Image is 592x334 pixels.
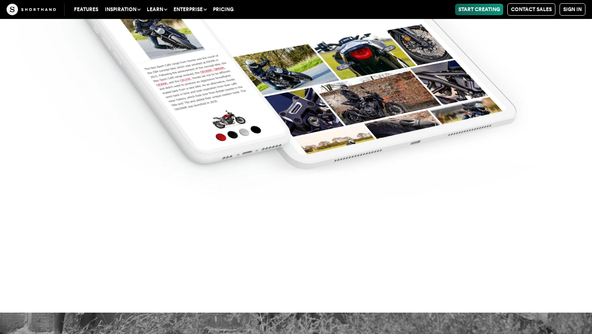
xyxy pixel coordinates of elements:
[210,4,237,15] a: Pricing
[7,4,56,15] img: The Craft
[102,4,143,15] button: Inspiration
[170,4,210,15] button: Enterprise
[560,3,585,16] a: Sign in
[455,4,503,15] a: Start Creating
[507,3,555,16] a: Contact Sales
[143,4,170,15] button: Learn
[71,4,102,15] a: Features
